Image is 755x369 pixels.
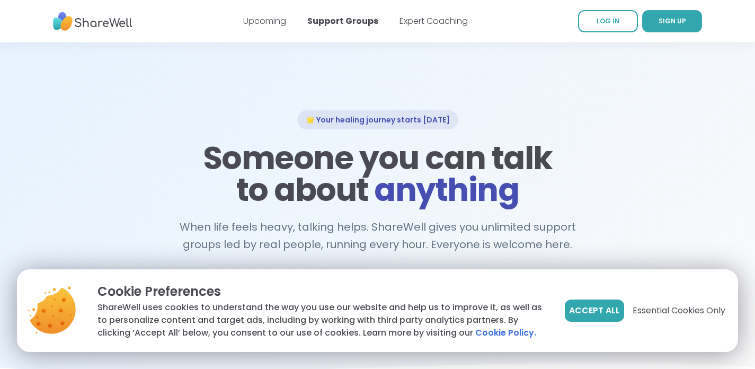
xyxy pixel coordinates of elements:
[569,304,620,317] span: Accept All
[374,168,519,212] span: anything
[174,218,581,253] h2: When life feels heavy, talking helps. ShareWell gives you unlimited support groups led by real pe...
[399,15,468,27] a: Expert Coaching
[565,300,624,322] button: Accept All
[659,16,686,25] span: SIGN UP
[243,15,286,27] a: Upcoming
[642,10,702,32] a: SIGN UP
[200,142,556,206] h1: Someone you can talk to about
[307,15,378,27] a: Support Groups
[97,301,548,339] p: ShareWell uses cookies to understand the way you use our website and help us to improve it, as we...
[97,282,548,301] p: Cookie Preferences
[633,304,725,317] span: Essential Cookies Only
[578,10,638,32] a: LOG IN
[53,7,132,36] img: ShareWell Nav Logo
[297,110,458,129] div: 🌟 Your healing journey starts [DATE]
[597,16,619,25] span: LOG IN
[475,327,536,339] a: Cookie Policy.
